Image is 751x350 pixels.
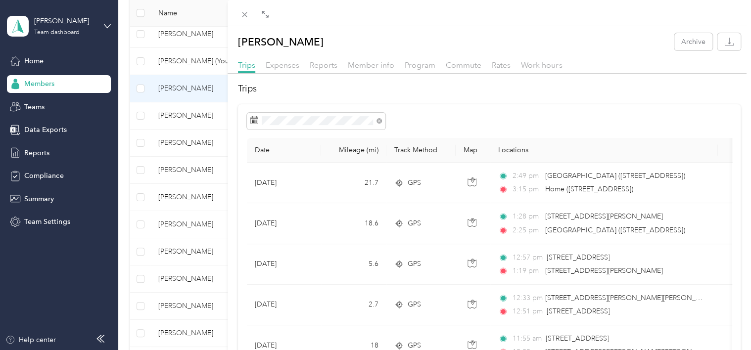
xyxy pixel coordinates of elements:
[405,60,435,70] span: Program
[512,306,542,317] span: 12:51 pm
[247,244,321,285] td: [DATE]
[408,299,421,310] span: GPS
[247,163,321,203] td: [DATE]
[310,60,337,70] span: Reports
[545,266,663,275] span: [STREET_ADDRESS][PERSON_NAME]
[512,265,540,276] span: 1:19 pm
[321,244,386,285] td: 5.6
[492,60,511,70] span: Rates
[512,225,540,236] span: 2:25 pm
[238,33,324,50] p: [PERSON_NAME]
[545,212,663,220] span: [STREET_ADDRESS][PERSON_NAME]
[321,163,386,203] td: 21.7
[456,138,490,163] th: Map
[490,138,718,163] th: Locations
[321,285,386,325] td: 2.7
[547,307,610,315] span: [STREET_ADDRESS]
[674,33,712,50] button: Archive
[408,177,421,188] span: GPS
[512,184,540,195] span: 3:15 pm
[545,185,633,193] span: Home ([STREET_ADDRESS])
[512,333,541,344] span: 11:55 am
[512,171,540,181] span: 2:49 pm
[546,334,609,343] span: [STREET_ADDRESS]
[545,294,718,302] span: [STREET_ADDRESS][PERSON_NAME][PERSON_NAME]
[247,203,321,244] td: [DATE]
[247,138,321,163] th: Date
[696,295,751,350] iframe: Everlance-gr Chat Button Frame
[545,172,685,180] span: [GEOGRAPHIC_DATA] ([STREET_ADDRESS])
[545,226,685,234] span: [GEOGRAPHIC_DATA] ([STREET_ADDRESS])
[512,293,540,304] span: 12:33 pm
[386,138,456,163] th: Track Method
[547,253,610,262] span: [STREET_ADDRESS]
[238,60,255,70] span: Trips
[512,211,540,222] span: 1:28 pm
[446,60,481,70] span: Commute
[408,259,421,269] span: GPS
[512,252,542,263] span: 12:57 pm
[266,60,299,70] span: Expenses
[247,285,321,325] td: [DATE]
[521,60,562,70] span: Work hours
[321,203,386,244] td: 18.6
[238,82,741,95] h2: Trips
[408,218,421,229] span: GPS
[321,138,386,163] th: Mileage (mi)
[348,60,394,70] span: Member info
